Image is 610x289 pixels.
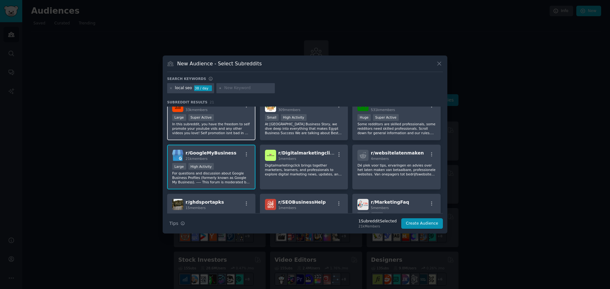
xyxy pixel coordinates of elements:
div: Huge [357,114,371,121]
div: Large [172,114,186,121]
img: GoogleMyBusiness [172,150,183,161]
span: r/ Digitalmarketingclick [278,150,336,155]
span: r/ ghdsportapks [186,200,224,205]
span: r/ forhire [371,102,392,107]
p: Dé plek voor tips, ervaringen en advies over het laten maken van betaalbare, professionele websit... [357,163,436,176]
div: Small [265,114,279,121]
span: 309 members [278,108,301,112]
span: 33k members [186,108,207,112]
div: New [357,212,369,219]
div: Tiny [371,212,383,219]
img: MarketingFaq [357,199,369,210]
span: 21 [210,100,214,104]
div: High Activity [281,114,307,121]
button: Tips [167,218,187,229]
div: Super Active [188,114,214,121]
span: 1 members [278,157,296,161]
img: Digitalmarketingclick [265,150,276,161]
img: SEOBusinessHelp [265,199,276,210]
span: 21k members [186,157,207,161]
img: ghdsportapks [172,199,183,210]
span: r/ SEOBusinessHelp [278,200,326,205]
div: 38 / day [194,85,212,91]
span: r/ egyptstory [278,102,309,107]
div: 1 Subreddit Selected [358,219,396,224]
img: SelfPromotionYouTube [172,101,183,112]
p: Hi community -Digital marketing for SEO and SMO with PPC [172,212,250,221]
h3: Search keywords [167,76,206,81]
div: local seo [175,85,192,91]
span: r/ MarketingFaq [371,200,409,205]
p: This is a community for small business owners, entrepreneurs, and marketers who want to get real ... [265,212,343,226]
p: For questions and discussion about Google Business Profiles (formerly known as Google My Business... [172,171,250,184]
h3: New Audience - Select Subreddits [177,60,262,67]
img: egyptstory [265,101,276,112]
span: 531k members [371,108,395,112]
p: At [GEOGRAPHIC_DATA] Business Story, we dive deep into everything that makes Egypt Business Succe... [265,122,343,135]
img: forhire [357,101,369,112]
button: Create Audience [401,218,443,229]
span: r/ SelfPromotionYouTube [186,102,246,107]
input: New Keyword [224,85,273,91]
span: 1 members [278,206,296,210]
span: 4 members [371,157,389,161]
div: 21k Members [358,224,396,228]
div: Large [172,163,186,170]
p: Some redditors are skilled professionals, some redditors need skilled professionals. Scroll down ... [357,122,436,135]
span: r/ GoogleMyBusiness [186,150,236,155]
div: Super Active [373,114,399,121]
p: In this subreddit, you have the freedom to self promote your youtube vids and any other videos yo... [172,122,250,135]
span: 15 members [186,206,206,210]
span: Subreddit Results [167,100,207,104]
span: Tips [169,220,178,227]
div: High Activity [188,163,214,170]
span: r/ websitelatenmaken [371,150,424,155]
p: Digitalmarketingclick brings together marketers, learners, and professionals to explore digital m... [265,163,343,176]
span: 5 members [371,206,389,210]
